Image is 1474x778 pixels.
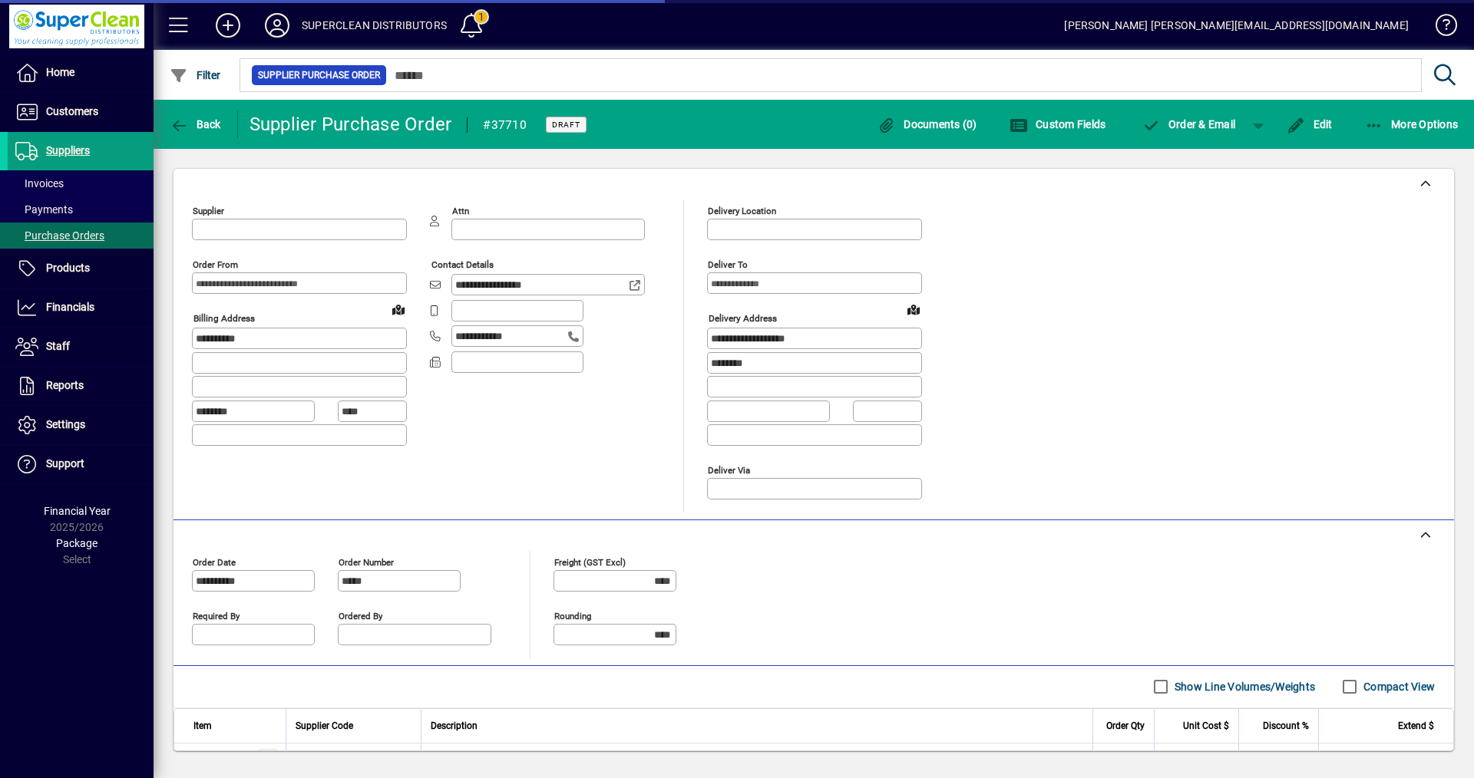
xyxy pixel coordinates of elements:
button: More Options [1361,110,1462,138]
span: Extend $ [1398,717,1434,734]
span: Reports [46,379,84,391]
a: Staff [8,328,154,366]
td: 2.0000 [1092,743,1154,774]
span: Home [46,66,74,78]
span: Item [193,717,212,734]
a: Purchase Orders [8,223,154,249]
a: View on map [901,297,926,321]
mat-label: Order date [193,556,236,567]
span: Filter [170,69,221,81]
mat-label: Required by [193,610,240,621]
button: Documents (0) [874,110,981,138]
a: View on map [386,297,411,321]
span: Financials [46,301,94,313]
span: Description [431,717,478,734]
mat-label: Deliver To [708,259,748,270]
td: M119655-00 [286,743,421,774]
div: SUPERCLEAN DISTRIBUTORS [302,13,447,38]
span: More Options [1365,118,1459,130]
mat-label: Order from [193,259,238,270]
span: Support [46,457,84,470]
mat-label: Deliver via [708,464,750,475]
span: Customers [46,105,98,117]
mat-label: Attn [452,206,469,216]
div: Supplier Purchase Order [250,112,452,137]
mat-label: Freight (GST excl) [554,556,626,567]
a: Home [8,54,154,92]
mat-label: Order number [339,556,394,567]
td: 0.00 [1238,743,1318,774]
span: Order & Email [1142,118,1235,130]
button: Profile [253,12,302,39]
span: Supplier Purchase Order [258,68,380,83]
span: Custom Fields [1010,118,1106,130]
a: Customers [8,93,154,131]
a: Financials [8,288,154,327]
div: #37710 [483,113,527,137]
div: [PERSON_NAME] [PERSON_NAME][EMAIL_ADDRESS][DOMAIN_NAME] [1064,13,1409,38]
span: Purchase Orders [15,229,104,242]
td: 172.38 [1318,743,1453,774]
span: Back [170,118,221,130]
span: Supplier Code [296,717,353,734]
td: 86.1900 [1154,743,1238,774]
a: Support [8,445,154,483]
span: Financial Year [44,505,111,517]
span: Discount % [1263,717,1309,734]
button: Back [166,110,225,138]
span: Draft [552,120,580,130]
span: Unit Cost $ [1183,717,1229,734]
mat-label: Rounding [554,610,591,621]
mat-label: Delivery Location [708,206,776,216]
mat-label: Ordered by [339,610,382,621]
label: Compact View [1360,679,1435,694]
a: Payments [8,196,154,223]
span: Invoices [15,177,64,190]
span: Documents (0) [877,118,977,130]
span: Staff [46,340,70,352]
span: Payments [15,203,73,216]
button: Order & Email [1134,110,1243,138]
button: Add [203,12,253,39]
a: Reports [8,367,154,405]
a: Knowledge Base [1424,3,1455,53]
a: Products [8,249,154,288]
button: Filter [166,61,225,89]
span: Edit [1287,118,1333,130]
a: Settings [8,406,154,444]
button: Custom Fields [1006,110,1110,138]
span: Package [56,537,97,549]
button: Edit [1283,110,1337,138]
span: Settings [46,418,85,430]
label: Show Line Volumes/Weights [1172,679,1315,694]
a: Invoices [8,170,154,196]
app-page-header-button: Back [154,110,238,138]
span: Products [46,262,90,274]
mat-label: Supplier [193,206,224,216]
span: Order Qty [1106,717,1145,734]
span: Suppliers [46,144,90,157]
